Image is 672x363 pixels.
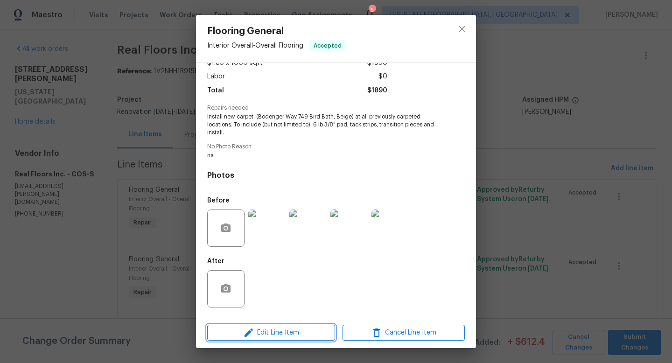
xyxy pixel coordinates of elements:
[343,325,465,341] button: Cancel Line Item
[207,70,225,84] span: Labor
[207,105,465,111] span: Repairs needed
[207,197,230,204] h5: Before
[367,84,387,98] span: $1890
[378,70,387,84] span: $0
[310,41,345,50] span: Accepted
[207,325,335,341] button: Edit Line Item
[207,56,263,70] span: $1.89 x 1000 sqft
[207,144,465,150] span: No Photo Reason
[207,171,465,180] h4: Photos
[210,327,332,339] span: Edit Line Item
[207,42,303,49] span: Interior Overall - Overall Flooring
[451,18,473,40] button: close
[369,6,375,15] div: 5
[367,56,387,70] span: $1890
[207,113,439,136] span: Install new carpet. (Bodenger Way 749 Bird Bath, Beige) at all previously carpeted locations. To ...
[207,26,346,36] span: Flooring General
[207,152,439,160] span: na
[345,327,462,339] span: Cancel Line Item
[207,258,224,265] h5: After
[207,84,224,98] span: Total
